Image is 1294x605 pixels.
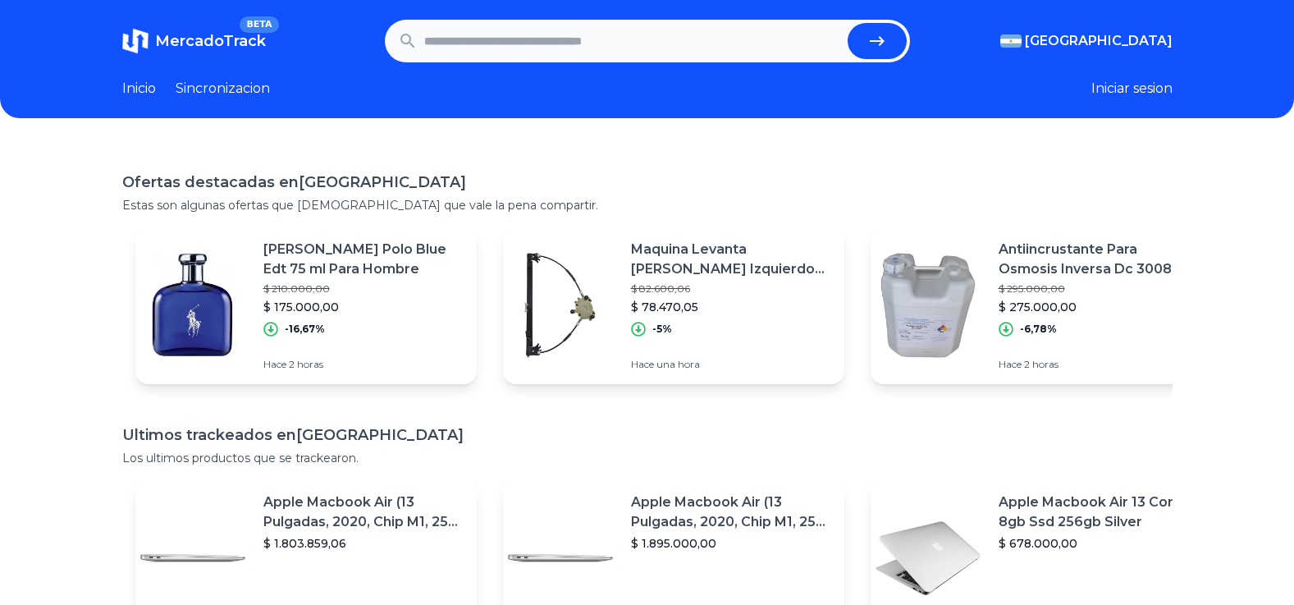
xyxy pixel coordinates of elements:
p: $ 295.000,00 [999,282,1199,296]
img: Argentina [1000,34,1022,48]
p: -6,78% [1020,323,1057,336]
a: Featured imageMaquina Levanta [PERSON_NAME] Izquierdo Megane Electrico$ 82.600,06$ 78.470,05-5%Ha... [503,227,844,384]
p: $ 1.895.000,00 [631,535,831,552]
img: Featured image [135,248,250,363]
p: Hace 2 horas [999,358,1199,371]
p: Apple Macbook Air (13 Pulgadas, 2020, Chip M1, 256 Gb De Ssd, 8 Gb De Ram) - Plata [263,493,464,532]
a: Featured image[PERSON_NAME] Polo Blue Edt 75 ml Para Hombre$ 210.000,00$ 175.000,00-16,67%Hace 2 ... [135,227,477,384]
h1: Ofertas destacadas en [GEOGRAPHIC_DATA] [122,171,1173,194]
button: Iniciar sesion [1091,79,1173,99]
p: $ 175.000,00 [263,299,464,315]
p: $ 275.000,00 [999,299,1199,315]
p: -16,67% [285,323,325,336]
a: Sincronizacion [176,79,270,99]
p: Estas son algunas ofertas que [DEMOGRAPHIC_DATA] que vale la pena compartir. [122,197,1173,213]
p: Maquina Levanta [PERSON_NAME] Izquierdo Megane Electrico [631,240,831,279]
span: BETA [240,16,278,33]
a: Featured imageAntiincrustante Para Osmosis Inversa Dc 3008 X 25 Litros.$ 295.000,00$ 275.000,00-6... [871,227,1212,384]
img: MercadoTrack [122,28,149,54]
img: Featured image [503,248,618,363]
p: Apple Macbook Air 13 Core I5 8gb Ssd 256gb Silver [999,493,1199,532]
span: MercadoTrack [155,32,266,50]
span: [GEOGRAPHIC_DATA] [1025,31,1173,51]
p: $ 1.803.859,06 [263,535,464,552]
button: [GEOGRAPHIC_DATA] [1000,31,1173,51]
p: -5% [652,323,672,336]
p: Hace 2 horas [263,358,464,371]
p: $ 678.000,00 [999,535,1199,552]
a: MercadoTrackBETA [122,28,266,54]
h1: Ultimos trackeados en [GEOGRAPHIC_DATA] [122,424,1173,447]
p: Hace una hora [631,358,831,371]
p: $ 82.600,06 [631,282,831,296]
p: $ 210.000,00 [263,282,464,296]
a: Inicio [122,79,156,99]
p: [PERSON_NAME] Polo Blue Edt 75 ml Para Hombre [263,240,464,279]
p: Antiincrustante Para Osmosis Inversa Dc 3008 X 25 Litros. [999,240,1199,279]
img: Featured image [871,248,985,363]
p: Apple Macbook Air (13 Pulgadas, 2020, Chip M1, 256 Gb De Ssd, 8 Gb De Ram) - Plata [631,493,831,532]
p: Los ultimos productos que se trackearon. [122,450,1173,466]
p: $ 78.470,05 [631,299,831,315]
